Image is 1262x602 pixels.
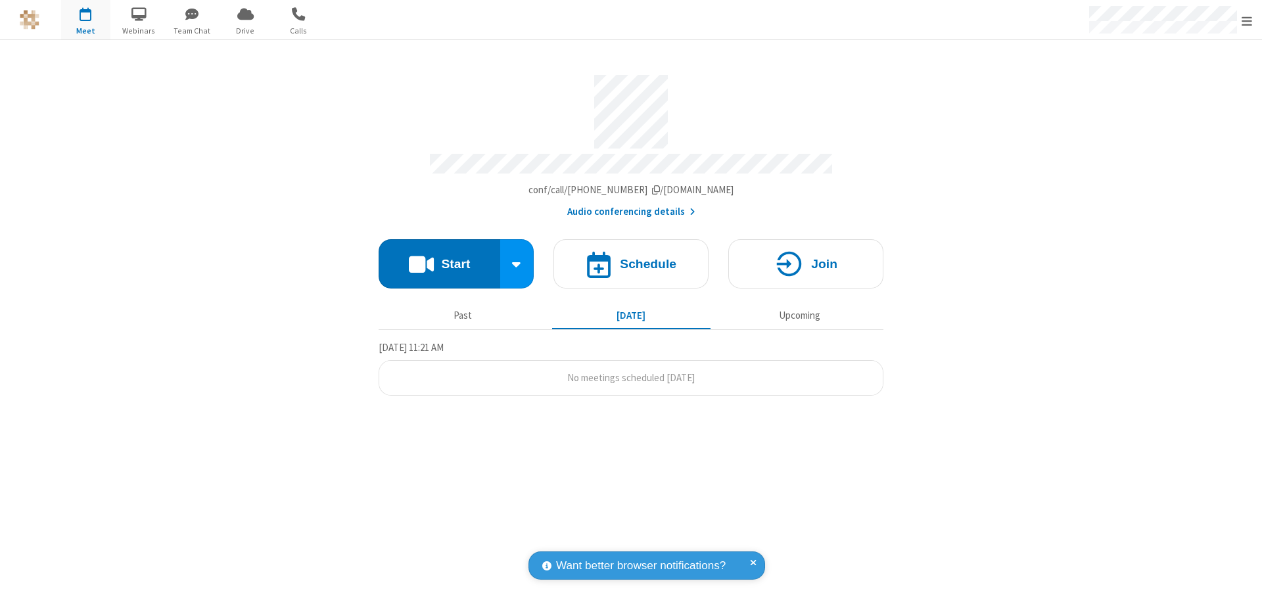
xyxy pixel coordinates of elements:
[720,303,879,328] button: Upcoming
[567,371,695,384] span: No meetings scheduled [DATE]
[556,557,726,574] span: Want better browser notifications?
[274,25,323,37] span: Calls
[811,258,837,270] h4: Join
[221,25,270,37] span: Drive
[168,25,217,37] span: Team Chat
[620,258,676,270] h4: Schedule
[384,303,542,328] button: Past
[567,204,695,220] button: Audio conferencing details
[114,25,164,37] span: Webinars
[500,239,534,289] div: Start conference options
[528,183,734,198] button: Copy my meeting room linkCopy my meeting room link
[441,258,470,270] h4: Start
[20,10,39,30] img: QA Selenium DO NOT DELETE OR CHANGE
[379,239,500,289] button: Start
[379,340,883,396] section: Today's Meetings
[528,183,734,196] span: Copy my meeting room link
[379,65,883,220] section: Account details
[728,239,883,289] button: Join
[379,341,444,354] span: [DATE] 11:21 AM
[553,239,709,289] button: Schedule
[61,25,110,37] span: Meet
[552,303,711,328] button: [DATE]
[1229,568,1252,593] iframe: Chat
